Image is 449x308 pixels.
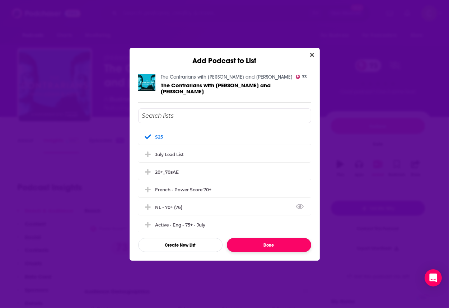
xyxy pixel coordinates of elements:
[138,182,311,197] div: French - Power Score 70+
[130,48,320,65] div: Add Podcast to List
[155,134,163,140] div: s25
[161,82,271,95] span: The Contrarians with [PERSON_NAME] and [PERSON_NAME]
[155,222,206,228] div: Active - Eng - 75+ - July
[296,75,307,79] a: 73
[302,75,307,79] span: 73
[155,187,212,192] div: French - Power Score 70+
[155,152,184,157] div: July Lead List
[138,108,311,123] input: Search lists
[227,238,311,252] button: Done
[138,74,155,91] img: The Contrarians with Adam and Adir
[138,217,311,233] div: Active - Eng - 75+ - July
[425,269,442,286] div: Open Intercom Messenger
[138,108,311,252] div: Add Podcast To List
[138,164,311,180] div: 20+_70sAE
[138,129,311,145] div: s25
[138,199,311,215] div: NL - 70+ (76)
[155,205,187,210] div: NL - 70+ (76)
[138,146,311,162] div: July Lead List
[183,209,187,209] button: View Link
[161,74,293,80] a: The Contrarians with Adam and Adir
[138,238,223,252] button: Create New List
[161,82,311,94] a: The Contrarians with Adam and Adir
[307,51,317,60] button: Close
[155,169,179,175] div: 20+_70sAE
